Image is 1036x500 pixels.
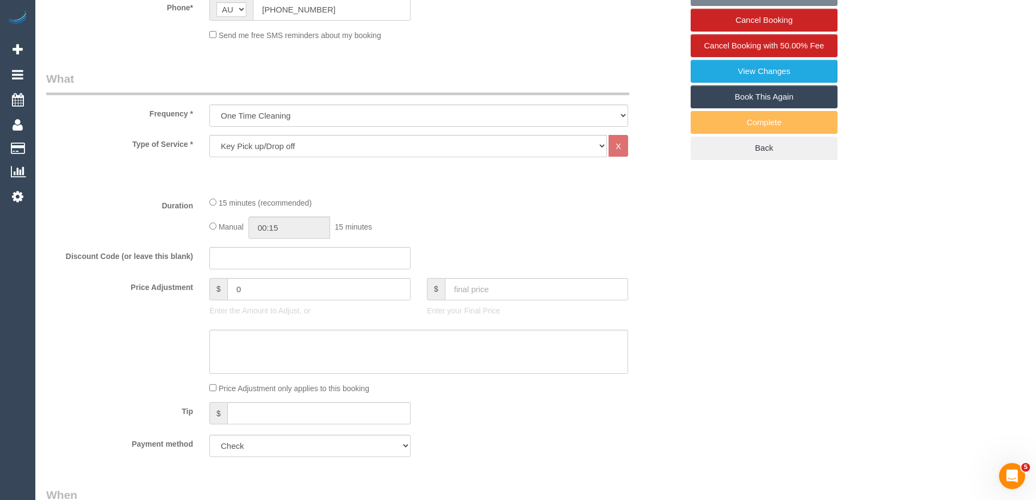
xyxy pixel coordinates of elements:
[219,223,244,231] span: Manual
[691,137,838,159] a: Back
[691,34,838,57] a: Cancel Booking with 50.00% Fee
[704,41,824,50] span: Cancel Booking with 50.00% Fee
[1021,463,1030,472] span: 5
[38,104,201,119] label: Frequency *
[209,278,227,300] span: $
[46,71,629,95] legend: What
[691,60,838,83] a: View Changes
[38,278,201,293] label: Price Adjustment
[209,305,411,316] p: Enter the Amount to Adjust, or
[219,199,312,207] span: 15 minutes (recommended)
[38,196,201,211] label: Duration
[38,247,201,262] label: Discount Code (or leave this blank)
[427,305,628,316] p: Enter your Final Price
[691,9,838,32] a: Cancel Booking
[38,135,201,150] label: Type of Service *
[335,223,372,231] span: 15 minutes
[38,402,201,417] label: Tip
[38,435,201,449] label: Payment method
[219,31,381,40] span: Send me free SMS reminders about my booking
[691,85,838,108] a: Book This Again
[427,278,445,300] span: $
[999,463,1025,489] iframe: Intercom live chat
[209,402,227,424] span: $
[219,384,369,393] span: Price Adjustment only applies to this booking
[7,11,28,26] img: Automaid Logo
[445,278,628,300] input: final price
